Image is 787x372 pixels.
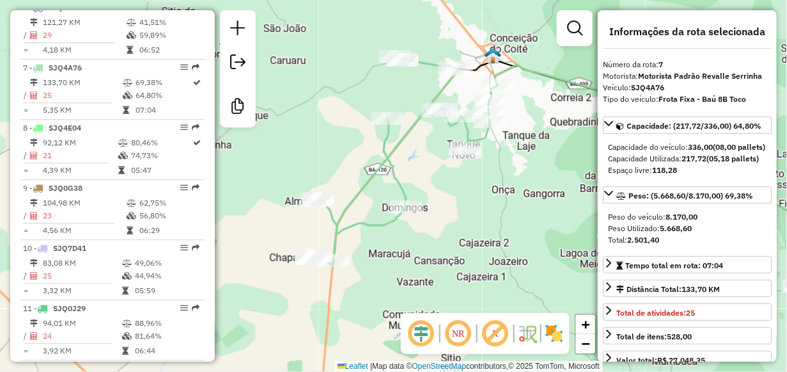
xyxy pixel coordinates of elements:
[603,93,772,105] div: Tipo do veículo:
[603,26,772,38] h4: Informações da rota selecionada
[616,331,692,343] div: Total de itens:
[30,259,38,267] i: Distância Total
[123,79,132,86] i: % de utilização do peso
[130,136,192,149] td: 80,46%
[631,83,664,92] strong: SJQ4A76
[23,104,29,117] td: =
[616,284,720,295] div: Distância Total:
[603,82,772,93] div: Veículo:
[192,304,199,312] em: Rota exportada
[603,186,772,204] a: Peso: (5.668,60/8.170,00) 69,38%
[42,224,126,237] td: 4,56 KM
[192,124,199,131] em: Rota exportada
[667,332,692,341] strong: 528,00
[42,209,126,222] td: 23
[122,332,132,340] i: % de utilização da cubagem
[658,94,746,104] strong: Frota Fixa - Baú 8B Toco
[23,344,29,357] td: =
[603,117,772,134] a: Capacidade: (217,72/336,00) 64,80%
[23,63,82,72] span: 7 -
[608,165,767,176] div: Espaço livre:
[180,63,188,71] em: Opções
[603,256,772,273] a: Tempo total em rota: 07:04
[713,142,765,152] strong: (08,00 pallets)
[658,60,663,69] strong: 7
[30,31,38,39] i: Total de Atividades
[638,71,762,81] strong: Motorista Padrão Revalle Serrinha
[42,197,126,209] td: 104,98 KM
[135,104,192,117] td: 07:04
[139,209,199,222] td: 56,80%
[30,19,38,26] i: Distância Total
[180,184,188,191] em: Opções
[23,209,29,222] td: /
[682,284,720,294] span: 133,70 KM
[443,318,474,349] span: Ocultar NR
[130,149,192,162] td: 74,73%
[30,332,38,340] i: Total de Atividades
[122,319,132,327] i: % de utilização do peso
[30,212,38,220] i: Total de Atividades
[562,15,588,41] a: Exibir filtros
[127,19,136,26] i: % de utilização do peso
[42,284,121,297] td: 3,32 KM
[134,344,199,357] td: 06:44
[603,136,772,181] div: Capacidade: (217,72/336,00) 64,80%
[139,44,199,56] td: 06:52
[23,89,29,102] td: /
[194,79,201,86] i: Rota otimizada
[134,330,199,343] td: 81,64%
[127,199,136,207] i: % de utilização do peso
[406,318,437,349] span: Ocultar deslocamento
[42,76,122,89] td: 133,70 KM
[42,89,122,102] td: 25
[122,347,129,355] i: Tempo total em rota
[23,303,86,313] span: 11 -
[42,29,126,42] td: 29
[30,272,38,280] i: Total de Atividades
[576,315,595,334] a: Zoom in
[576,334,595,353] a: Zoom out
[127,227,133,234] i: Tempo total em rota
[180,124,188,131] em: Opções
[608,223,767,234] div: Peso Utilizado:
[628,191,753,200] span: Peso: (5.668,60/8.170,00) 69,38%
[53,243,86,253] span: SJQ7D41
[706,154,759,163] strong: (05,18 pallets)
[180,244,188,252] em: Opções
[544,323,565,344] img: Exibir/Ocultar setores
[123,106,129,114] i: Tempo total em rota
[582,336,590,352] span: −
[625,261,723,270] span: Tempo total em rota: 07:04
[23,284,29,297] td: =
[42,344,121,357] td: 3,92 KM
[127,212,136,220] i: % de utilização da cubagem
[134,270,199,282] td: 44,94%
[42,270,121,282] td: 25
[118,152,128,159] i: % de utilização da cubagem
[49,63,82,72] span: SJQ4A76
[682,154,706,163] strong: 217,72
[42,136,118,149] td: 92,12 KM
[23,29,29,42] td: /
[603,280,772,297] a: Distância Total:133,70 KM
[30,92,38,99] i: Total de Atividades
[23,243,86,253] span: 10 -
[23,123,81,133] span: 8 -
[608,153,767,165] div: Capacidade Utilizada:
[122,259,132,267] i: % de utilização do peso
[608,142,767,153] div: Capacidade do veículo:
[42,330,121,343] td: 24
[412,362,467,371] a: OpenStreetMap
[135,76,192,89] td: 69,38%
[652,165,677,175] strong: 118,28
[657,355,705,365] strong: R$ 27.048,35
[480,318,511,349] span: Exibir rótulo
[139,197,199,209] td: 62,75%
[30,199,38,207] i: Distância Total
[118,166,125,174] i: Tempo total em rota
[616,308,695,318] span: Total de atividades:
[23,224,29,237] td: =
[42,149,118,162] td: 21
[30,139,38,147] i: Distância Total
